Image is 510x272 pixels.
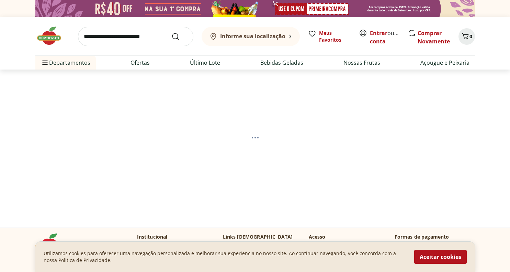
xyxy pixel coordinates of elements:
span: Meus Favoritos [319,30,351,43]
a: Ofertas [131,59,150,67]
img: Hortifruti [35,233,70,254]
a: Bebidas Geladas [260,59,303,67]
b: Informe sua localização [220,32,285,40]
p: Utilizamos cookies para oferecer uma navegação personalizada e melhorar sua experiencia no nosso ... [44,250,406,264]
a: Nossas Frutas [343,59,380,67]
button: Submit Search [171,32,188,41]
p: Acesso [309,233,326,240]
img: Hortifruti [35,25,70,46]
a: Comprar Novamente [418,29,450,45]
button: Informe sua localização [202,27,300,46]
button: Menu [41,54,49,71]
input: search [78,27,193,46]
span: Departamentos [41,54,90,71]
p: Links [DEMOGRAPHIC_DATA] [223,233,293,240]
a: Entrar [370,29,387,37]
a: Último Lote [190,59,220,67]
a: Criar conta [370,29,408,45]
a: Meus Favoritos [308,30,351,43]
span: 0 [469,33,472,40]
p: Institucional [137,233,168,240]
button: Carrinho [458,28,475,45]
p: Formas de pagamento [395,233,475,240]
span: ou [370,29,400,45]
button: Aceitar cookies [414,250,467,264]
a: Açougue e Peixaria [420,59,469,67]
